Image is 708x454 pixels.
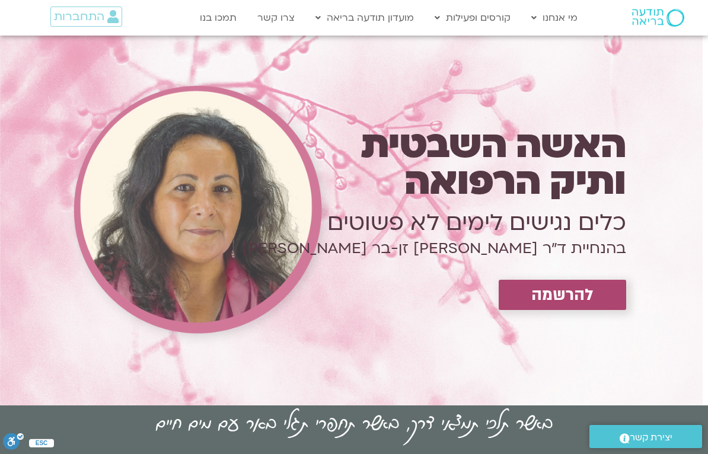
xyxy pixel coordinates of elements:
a: להרשמה [499,280,626,310]
h2: באשר תלכי תמצאי דרך, באשר תחפרי תגלי באר עם מים חיים [156,406,553,438]
span: התחברות [54,10,104,23]
h1: בהנחיית ד״ר [PERSON_NAME] זן-בר [PERSON_NAME] [184,246,626,251]
a: צרו קשר [251,7,301,29]
span: להרשמה [531,286,594,304]
a: התחברות [50,7,122,27]
h1: כלים נגישים לימים לא פשוטים [184,206,626,239]
a: קורסים ופעילות [429,7,516,29]
a: תמכו בנו [194,7,243,29]
h1: האשה השבטית ותיק הרפואה [184,127,626,200]
a: יצירת קשר [589,425,702,448]
a: מועדון תודעה בריאה [310,7,420,29]
img: תודעה בריאה [632,9,684,27]
span: יצירת קשר [630,430,672,446]
a: מי אנחנו [525,7,583,29]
